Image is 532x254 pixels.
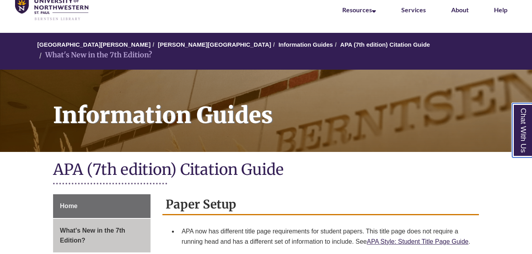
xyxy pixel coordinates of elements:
[451,6,469,13] a: About
[494,6,507,13] a: Help
[401,6,426,13] a: Services
[60,203,77,209] span: Home
[60,227,125,244] span: What's New in the 7th Edition?
[162,194,479,215] h2: Paper Setup
[158,41,271,48] a: [PERSON_NAME][GEOGRAPHIC_DATA]
[340,41,430,48] a: APA (7th edition) Citation Guide
[53,194,151,218] a: Home
[37,41,151,48] a: [GEOGRAPHIC_DATA][PERSON_NAME]
[37,49,152,61] li: What's New in the 7th Edition?
[178,223,475,250] li: APA now has different title page requirements for student papers. This title page does not requir...
[278,41,333,48] a: Information Guides
[53,160,479,181] h1: APA (7th edition) Citation Guide
[53,219,151,252] a: What's New in the 7th Edition?
[44,70,532,142] h1: Information Guides
[342,6,376,13] a: Resources
[367,238,469,245] a: APA Style: Student Title Page Guide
